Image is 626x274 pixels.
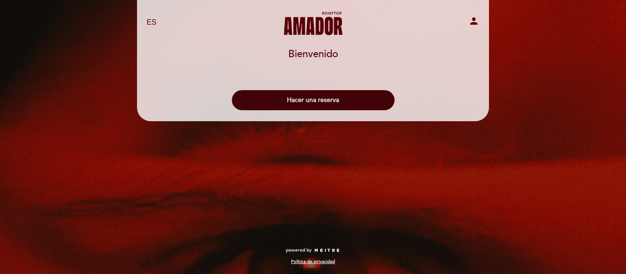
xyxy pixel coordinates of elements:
[286,247,340,253] a: powered by
[288,49,338,60] h1: Bienvenido
[314,248,340,253] img: MEITRE
[468,16,479,30] button: person
[291,258,335,265] a: Política de privacidad
[256,10,370,35] a: [PERSON_NAME] Rooftop
[468,16,479,27] i: person
[232,90,395,110] button: Hacer una reserva
[286,247,312,253] span: powered by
